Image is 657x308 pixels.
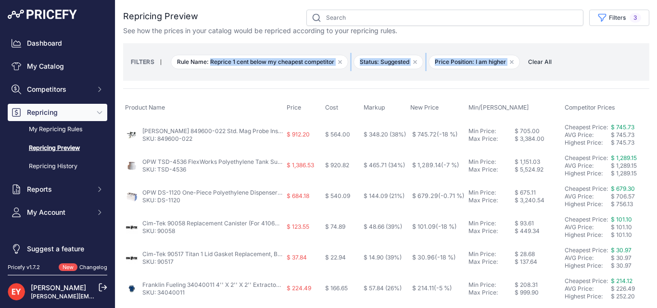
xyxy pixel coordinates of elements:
[611,231,632,238] span: $ 101.10
[589,10,649,26] button: Filters3
[410,104,439,111] span: New Price
[142,220,304,227] a: Cim-Tek 90058 Replacement Canister (For 41060 & 41070)
[142,127,373,135] a: [PERSON_NAME] 849600-022 Std. Mag Probe Installation Kit w/ 4" Float & 20' Cable
[611,254,657,262] div: $ 30.97
[515,158,561,166] div: $ 1,151.03
[565,285,611,293] div: AVG Price:
[515,166,561,173] div: $ 5,524.92
[611,139,634,146] span: $ 745.73
[611,216,632,223] a: $ 101.10
[611,262,632,269] span: $ 30.97
[325,192,350,199] span: $ 540.09
[8,58,107,75] a: My Catalog
[611,293,635,300] span: $ 252.20
[565,277,608,284] a: Cheapest Price:
[611,170,637,177] span: $ 1,289.15
[565,254,611,262] div: AVG Price:
[515,197,561,204] div: $ 3,240.54
[287,104,301,111] span: Price
[611,193,657,200] div: $ 706.57
[523,57,556,67] button: Clear All
[515,227,561,235] div: $ 449.34
[8,240,107,258] a: Suggest a feature
[364,284,402,292] span: $ 57.84 (26%)
[31,293,227,300] a: [PERSON_NAME][EMAIL_ADDRESS][PERSON_NAME][DOMAIN_NAME]
[611,131,657,139] div: $ 745.73
[611,223,657,231] div: $ 101.10
[611,246,632,254] a: $ 30.97
[27,85,90,94] span: Competitors
[468,127,515,135] div: Min Price:
[565,223,611,231] div: AVG Price:
[468,166,515,173] div: Max Price:
[125,104,165,111] span: Product Name
[8,263,40,271] div: Pricefy v1.7.2
[515,258,561,266] div: $ 137.64
[142,289,185,296] a: SKU: 34040011
[287,161,314,169] span: $ 1,386.53
[611,123,634,131] span: $ 745.73
[515,220,561,227] div: $ 93.61
[611,185,635,192] a: $ 679.30
[468,227,515,235] div: Max Price:
[142,250,288,258] a: Cim-Tek 90517 Titan 1 Lid Gasket Replacement, Buna
[565,246,608,254] a: Cheapest Price:
[8,121,107,138] a: My Repricing Rules
[412,192,465,199] span: $ 679.29
[468,104,529,111] span: Min/[PERSON_NAME]
[364,161,405,169] span: $ 465.71 (34%)
[325,161,349,169] span: $ 920.82
[565,293,603,300] a: Highest Price:
[27,208,90,217] span: My Account
[123,10,198,23] h2: Repricing Preview
[59,263,77,271] span: New
[468,135,515,143] div: Max Price:
[142,197,180,204] a: SKU: DS-1120
[565,170,603,177] a: Highest Price:
[8,35,107,52] a: Dashboard
[364,254,402,261] span: $ 14.90 (39%)
[515,127,561,135] div: $ 705.00
[565,185,608,192] a: Cheapest Price:
[171,55,348,69] span: Rule Name: Reprice 1 cent below my cheapest competitor
[142,158,382,165] a: OPW TSD-4536 FlexWorks Polyethylene Tank Sump with Mechanically Fastened Cover
[468,220,515,227] div: Min Price:
[142,135,192,142] a: SKU: 849600-022
[565,139,603,146] a: Highest Price:
[131,58,154,65] small: FILTERS
[468,189,515,197] div: Min Price:
[611,285,657,293] div: $ 226.49
[287,192,309,199] span: $ 684.18
[565,216,608,223] a: Cheapest Price:
[142,227,175,234] a: SKU: 90058
[354,55,423,69] span: Status: Suggested
[364,131,406,138] span: $ 348.20 (38%)
[468,289,515,296] div: Max Price:
[31,283,86,292] a: [PERSON_NAME]
[565,131,611,139] div: AVG Price:
[611,162,657,170] div: $ 1,289.15
[412,131,458,138] span: $ 745.72
[434,284,452,292] span: (-5 %)
[611,277,632,284] a: $ 214.12
[412,284,452,292] span: $ 214.11
[154,59,167,65] small: |
[79,264,107,271] a: Changelog
[27,185,90,194] span: Reports
[468,197,515,204] div: Max Price:
[515,281,561,289] div: $ 208.31
[412,254,456,261] span: $ 30.96
[142,258,174,265] a: SKU: 90517
[287,284,311,292] span: $ 224.49
[468,250,515,258] div: Min Price:
[412,223,457,230] span: $ 101.09
[438,192,465,199] span: (-0.71 %)
[287,254,307,261] span: $ 37.84
[630,13,641,23] span: 3
[611,154,637,161] a: $ 1,289.15
[8,204,107,221] button: My Account
[437,131,458,138] span: (-18 %)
